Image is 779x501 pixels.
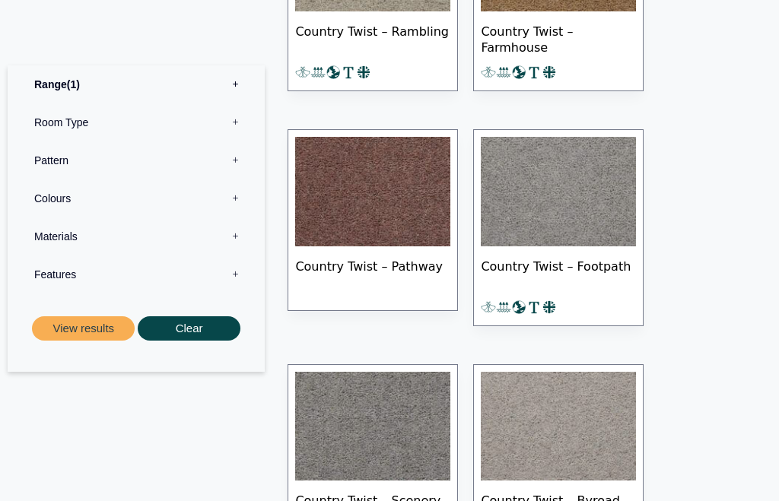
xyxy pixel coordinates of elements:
[295,11,450,65] span: Country Twist – Rambling
[32,316,135,341] button: View results
[19,255,253,293] label: Features
[138,316,240,341] button: Clear
[288,129,458,311] a: Country Twist – Pathway
[19,217,253,255] label: Materials
[19,65,253,103] label: Range
[295,246,450,300] span: Country Twist – Pathway
[19,141,253,179] label: Pattern
[481,246,636,300] span: Country Twist – Footpath
[19,179,253,217] label: Colours
[481,11,636,65] span: Country Twist – Farmhouse
[67,78,80,90] span: 1
[473,129,644,326] a: Country Twist – Footpath
[19,103,253,141] label: Room Type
